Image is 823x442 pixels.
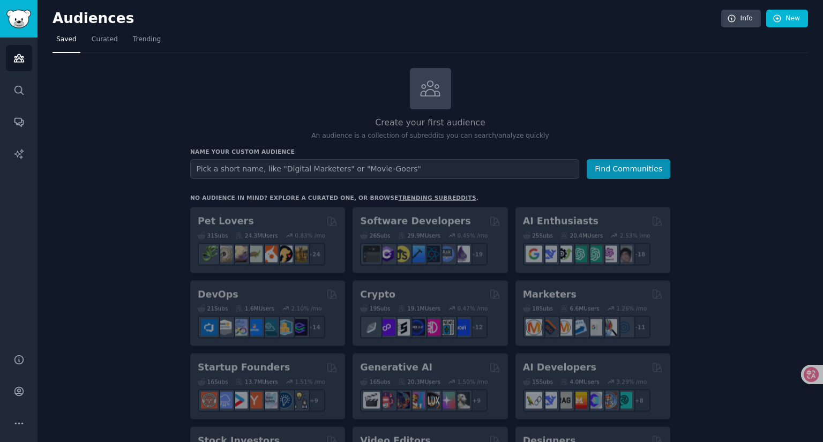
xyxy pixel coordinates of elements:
[360,215,470,228] h2: Software Developers
[53,31,80,53] a: Saved
[393,319,410,335] img: ethstaker
[56,35,77,44] span: Saved
[465,389,488,411] div: + 9
[92,35,118,44] span: Curated
[586,246,602,263] img: chatgpt_prompts_
[438,246,455,263] img: AskComputerScience
[198,288,238,301] h2: DevOps
[190,116,670,130] h2: Create your first audience
[201,246,218,263] img: herpetology
[571,392,587,409] img: MistralAI
[586,319,602,335] img: googleads
[571,246,587,263] img: chatgpt_promptDesign
[601,392,617,409] img: llmops
[190,131,670,141] p: An audience is a collection of subreddits you can search/analyze quickly
[560,305,600,312] div: 6.6M Users
[291,392,308,409] img: growmybusiness
[246,392,263,409] img: ycombinator
[541,392,557,409] img: DeepSeek
[556,319,572,335] img: AskMarketing
[453,319,470,335] img: defi_
[458,305,488,312] div: 0.47 % /mo
[556,392,572,409] img: Rag
[408,246,425,263] img: iOSProgramming
[423,392,440,409] img: FluxAI
[303,316,325,339] div: + 14
[360,288,395,301] h2: Crypto
[276,319,293,335] img: aws_cdk
[398,305,440,312] div: 19.1M Users
[291,246,308,263] img: dogbreed
[465,243,488,265] div: + 19
[523,231,553,239] div: 25 Sub s
[88,31,122,53] a: Curated
[560,378,600,385] div: 4.0M Users
[523,305,553,312] div: 18 Sub s
[198,378,228,385] div: 16 Sub s
[295,378,325,385] div: 1.51 % /mo
[363,392,380,409] img: aivideo
[246,246,263,263] img: turtle
[541,319,557,335] img: bigseo
[616,378,647,385] div: 3.29 % /mo
[53,10,721,27] h2: Audiences
[438,392,455,409] img: starryai
[201,319,218,335] img: azuredevops
[231,392,248,409] img: startup
[620,231,650,239] div: 2.53 % /mo
[235,305,274,312] div: 1.6M Users
[616,305,647,312] div: 1.26 % /mo
[360,378,390,385] div: 16 Sub s
[458,378,488,385] div: 1.50 % /mo
[616,392,632,409] img: AIDevelopersSociety
[129,31,164,53] a: Trending
[408,392,425,409] img: sdforall
[231,246,248,263] img: leopardgeckos
[393,246,410,263] img: learnjavascript
[571,319,587,335] img: Emailmarketing
[291,305,322,312] div: 2.10 % /mo
[393,392,410,409] img: deepdream
[198,305,228,312] div: 21 Sub s
[133,35,161,44] span: Trending
[526,246,542,263] img: GoogleGeminiAI
[378,392,395,409] img: dalle2
[458,231,488,239] div: 0.45 % /mo
[453,246,470,263] img: elixir
[398,194,476,201] a: trending subreddits
[246,319,263,335] img: DevOpsLinks
[398,231,440,239] div: 29.9M Users
[261,392,278,409] img: indiehackers
[523,361,596,374] h2: AI Developers
[526,392,542,409] img: LangChain
[398,378,440,385] div: 20.3M Users
[291,319,308,335] img: PlatformEngineers
[235,231,278,239] div: 24.3M Users
[303,389,325,411] div: + 9
[423,319,440,335] img: defiblockchain
[190,194,478,201] div: No audience in mind? Explore a curated one, or browse .
[360,305,390,312] div: 19 Sub s
[523,288,577,301] h2: Marketers
[408,319,425,335] img: web3
[587,159,670,179] button: Find Communities
[235,378,278,385] div: 13.7M Users
[276,392,293,409] img: Entrepreneurship
[6,10,31,28] img: GummySearch logo
[190,159,579,179] input: Pick a short name, like "Digital Marketers" or "Movie-Goers"
[628,316,650,339] div: + 11
[601,246,617,263] img: OpenAIDev
[526,319,542,335] img: content_marketing
[523,378,553,385] div: 15 Sub s
[601,319,617,335] img: MarketingResearch
[198,361,290,374] h2: Startup Founders
[303,243,325,265] div: + 24
[363,319,380,335] img: ethfinance
[295,231,325,239] div: 0.83 % /mo
[276,246,293,263] img: PetAdvice
[616,246,632,263] img: ArtificalIntelligence
[556,246,572,263] img: AItoolsCatalog
[360,361,432,374] h2: Generative AI
[198,231,228,239] div: 31 Sub s
[378,246,395,263] img: csharp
